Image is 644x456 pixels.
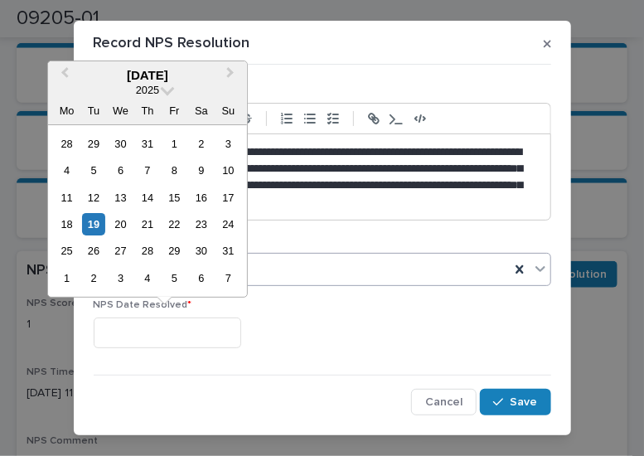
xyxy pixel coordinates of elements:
[56,213,78,235] div: Choose Monday, 18 August 2025
[411,389,477,415] button: Cancel
[190,133,212,155] div: Choose Saturday, 2 August 2025
[50,63,76,90] button: Previous Month
[82,213,104,235] div: Choose Tuesday, 19 August 2025
[82,159,104,182] div: Choose Tuesday, 5 August 2025
[136,240,158,262] div: Choose Thursday, 28 August 2025
[163,133,186,155] div: Choose Friday, 1 August 2025
[217,187,240,209] div: Choose Sunday, 17 August 2025
[109,159,132,182] div: Choose Wednesday, 6 August 2025
[163,240,186,262] div: Choose Friday, 29 August 2025
[190,99,212,122] div: Sa
[56,187,78,209] div: Choose Monday, 11 August 2025
[56,133,78,155] div: Choose Monday, 28 July 2025
[82,240,104,262] div: Choose Tuesday, 26 August 2025
[190,240,212,262] div: Choose Saturday, 30 August 2025
[219,63,245,90] button: Next Month
[163,159,186,182] div: Choose Friday, 8 August 2025
[163,99,186,122] div: Fr
[190,159,212,182] div: Choose Saturday, 9 August 2025
[109,240,132,262] div: Choose Wednesday, 27 August 2025
[53,130,241,292] div: month 2025-08
[190,213,212,235] div: Choose Saturday, 23 August 2025
[109,187,132,209] div: Choose Wednesday, 13 August 2025
[190,187,212,209] div: Choose Saturday, 16 August 2025
[217,267,240,289] div: Choose Sunday, 7 September 2025
[94,35,250,53] p: Record NPS Resolution
[56,240,78,262] div: Choose Monday, 25 August 2025
[48,68,247,83] div: [DATE]
[480,389,550,415] button: Save
[82,267,104,289] div: Choose Tuesday, 2 September 2025
[163,213,186,235] div: Choose Friday, 22 August 2025
[109,133,132,155] div: Choose Wednesday, 30 July 2025
[217,159,240,182] div: Choose Sunday, 10 August 2025
[109,99,132,122] div: We
[136,159,158,182] div: Choose Thursday, 7 August 2025
[56,267,78,289] div: Choose Monday, 1 September 2025
[136,84,159,96] span: 2025
[136,213,158,235] div: Choose Thursday, 21 August 2025
[136,187,158,209] div: Choose Thursday, 14 August 2025
[56,99,78,122] div: Mo
[82,133,104,155] div: Choose Tuesday, 29 July 2025
[217,240,240,262] div: Choose Sunday, 31 August 2025
[425,396,462,408] span: Cancel
[82,187,104,209] div: Choose Tuesday, 12 August 2025
[136,133,158,155] div: Choose Thursday, 31 July 2025
[136,267,158,289] div: Choose Thursday, 4 September 2025
[217,133,240,155] div: Choose Sunday, 3 August 2025
[190,267,212,289] div: Choose Saturday, 6 September 2025
[82,99,104,122] div: Tu
[109,213,132,235] div: Choose Wednesday, 20 August 2025
[163,267,186,289] div: Choose Friday, 5 September 2025
[163,187,186,209] div: Choose Friday, 15 August 2025
[217,99,240,122] div: Su
[56,159,78,182] div: Choose Monday, 4 August 2025
[217,213,240,235] div: Choose Sunday, 24 August 2025
[136,99,158,122] div: Th
[511,396,538,408] span: Save
[109,267,132,289] div: Choose Wednesday, 3 September 2025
